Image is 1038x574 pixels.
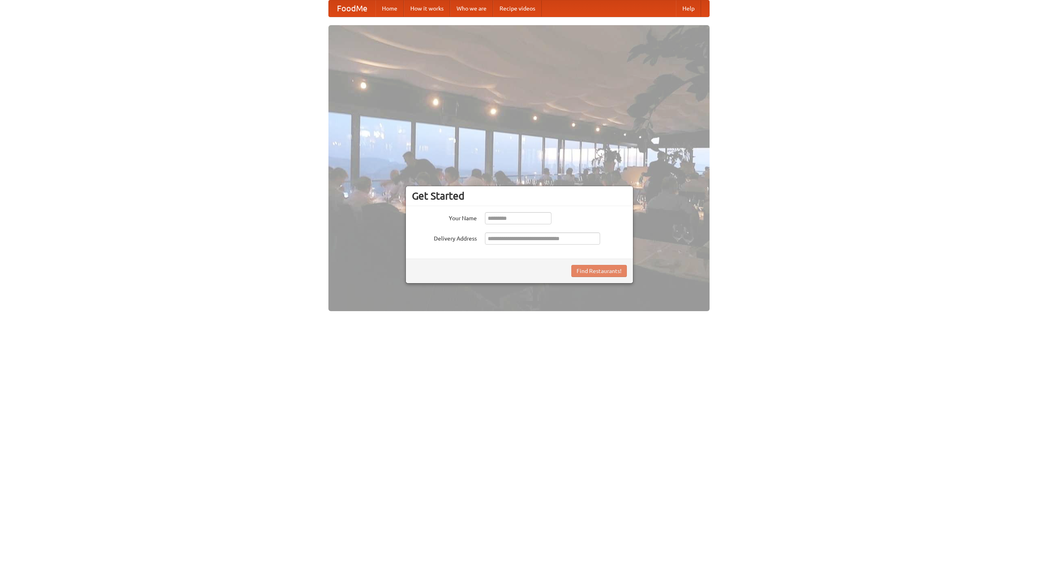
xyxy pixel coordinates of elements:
button: Find Restaurants! [571,265,627,277]
a: How it works [404,0,450,17]
a: Help [676,0,701,17]
a: Who we are [450,0,493,17]
h3: Get Started [412,190,627,202]
a: Home [375,0,404,17]
label: Delivery Address [412,232,477,243]
a: Recipe videos [493,0,542,17]
label: Your Name [412,212,477,222]
a: FoodMe [329,0,375,17]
